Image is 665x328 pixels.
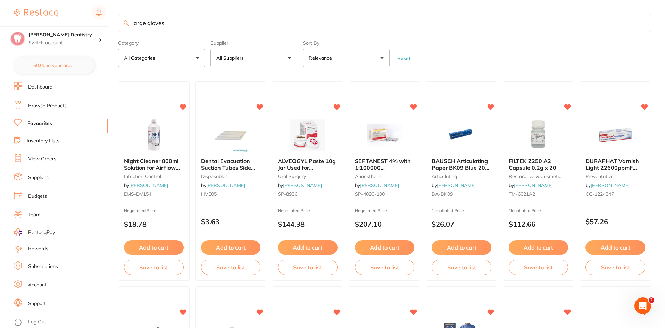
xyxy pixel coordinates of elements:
a: Log Out [28,319,46,326]
span: BAUSCH Articulating Paper BK09 Blue 200 Strips in Box 40u [432,158,489,177]
span: by [201,182,245,188]
span: by [509,182,553,188]
button: Save to list [124,260,184,275]
span: by [124,182,168,188]
b: BAUSCH Articulating Paper BK09 Blue 200 Strips in Box 40u [432,158,491,171]
label: Sort By [303,40,390,46]
span: HVE05 [201,191,217,197]
small: anaesthetic [355,174,415,179]
button: Add to cart [355,240,415,255]
button: Add to cart [432,240,491,255]
a: Account [28,281,47,288]
small: disposables [201,174,261,179]
span: FILTEK Z250 A2 Capsule 0.2g x 20 [509,158,556,171]
img: Restocq Logo [14,9,58,17]
button: Add to cart [585,240,645,255]
p: $3.63 [201,218,261,226]
img: Dental Evacuation Suction Tubes Side Vent [208,118,253,152]
span: RestocqPay [28,229,55,236]
small: Negotiated Price [509,208,568,213]
p: $18.78 [124,220,184,228]
a: [PERSON_NAME] [129,182,168,188]
a: View Orders [28,155,56,162]
p: $112.66 [509,220,568,228]
small: restorative & cosmetic [509,174,568,179]
button: Save to list [585,260,645,275]
span: CG-1224347 [585,191,614,197]
a: Browse Products [28,102,67,109]
a: [PERSON_NAME] [591,182,630,188]
span: EMS-DV154 [124,191,151,197]
p: $207.10 [355,220,415,228]
span: ALVEOGYL Paste 10g Jar Used for [MEDICAL_DATA] Treatment [278,158,336,184]
small: Negotiated Price [278,208,338,213]
small: articulating [432,174,491,179]
button: Save to list [278,260,338,275]
span: SEPTANEST 4% with 1:100000 [MEDICAL_DATA] 2.2ml 2xBox 50 GOLD [355,158,413,184]
p: Relevance [309,54,335,61]
button: $0.00 in your order [14,57,94,74]
a: RestocqPay [14,228,55,236]
button: Save to list [509,260,568,275]
small: Negotiated Price [355,208,415,213]
small: oral surgery [278,174,338,179]
button: Add to cart [201,240,261,255]
small: Negotiated Price [432,208,491,213]
span: by [278,182,322,188]
b: Night Cleaner 800ml Solution for AirFlow units [124,158,184,171]
img: RestocqPay [14,228,22,236]
span: TM-6021A2 [509,191,535,197]
button: Log Out [14,317,106,328]
p: Switch account [28,40,99,47]
a: [PERSON_NAME] [437,182,476,188]
small: infection control [124,174,184,179]
span: DURAPHAT Varnish Light 22600ppmF 10ml tube [585,158,639,177]
a: Team [28,211,40,218]
button: Add to cart [509,240,568,255]
button: Save to list [201,260,261,275]
p: $57.26 [585,218,645,226]
img: DURAPHAT Varnish Light 22600ppmF 10ml tube [593,118,638,152]
a: [PERSON_NAME] [514,182,553,188]
iframe: Intercom live chat [634,297,651,314]
span: Dental Evacuation Suction Tubes Side Vent [201,158,255,177]
p: $26.07 [432,220,491,228]
a: [PERSON_NAME] [283,182,322,188]
a: [PERSON_NAME] [206,182,245,188]
img: ALVEOGYL Paste 10g Jar Used for Dry Socket Treatment [285,118,330,152]
a: Dashboard [28,84,52,91]
b: DURAPHAT Varnish Light 22600ppmF 10ml tube [585,158,645,171]
small: Negotiated Price [124,208,184,213]
a: Restocq Logo [14,5,58,21]
span: 2 [649,297,654,303]
small: preventative [585,174,645,179]
button: Save to list [355,260,415,275]
span: by [585,182,630,188]
p: All Categories [124,54,158,61]
span: Night Cleaner 800ml Solution for AirFlow units [124,158,180,177]
a: Subscriptions [28,263,58,270]
b: ALVEOGYL Paste 10g Jar Used for Dry Socket Treatment [278,158,338,171]
button: Save to list [432,260,491,275]
img: BAUSCH Articulating Paper BK09 Blue 200 Strips in Box 40u [439,118,484,152]
a: [PERSON_NAME] [360,182,399,188]
a: Support [28,300,46,307]
button: Add to cart [124,240,184,255]
a: Suppliers [28,174,49,181]
a: Budgets [28,193,47,200]
button: Reset [395,55,413,61]
button: Relevance [303,49,390,67]
img: Night Cleaner 800ml Solution for AirFlow units [131,118,176,152]
img: FILTEK Z250 A2 Capsule 0.2g x 20 [516,118,561,152]
b: FILTEK Z250 A2 Capsule 0.2g x 20 [509,158,568,171]
a: Favourites [27,120,52,127]
b: SEPTANEST 4% with 1:100000 adrenalin 2.2ml 2xBox 50 GOLD [355,158,415,171]
span: by [432,182,476,188]
input: Search Favourite Products [118,14,651,32]
button: All Categories [118,49,205,67]
button: All Suppliers [210,49,297,67]
span: BA-BK09 [432,191,453,197]
a: Inventory Lists [27,137,59,144]
a: Rewards [28,245,48,252]
button: Add to cart [278,240,338,255]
